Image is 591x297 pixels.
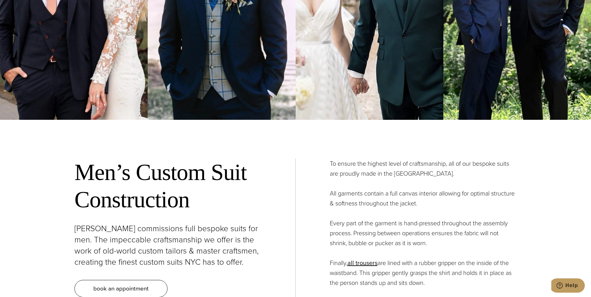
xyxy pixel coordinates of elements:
h2: Men’s Custom Suit Construction [74,159,261,214]
a: all trousers [347,258,378,268]
p: Finally, are lined with a rubber gripper on the inside of the waistband. This gripper gently gras... [330,258,517,288]
p: All garments contain a full canvas interior allowing for optimal structure & softness throughout ... [330,188,517,208]
p: [PERSON_NAME] commissions full bespoke suits for men. The impeccable craftsmanship we offer is th... [74,223,261,268]
span: book an appointment [93,284,149,293]
iframe: Opens a widget where you can chat to one of our agents [551,278,585,294]
p: Every part of the garment is hand-pressed throughout the assembly process. Pressing between opera... [330,218,517,248]
p: To ensure the highest level of craftsmanship, all of our bespoke suits are proudly made in the [G... [330,159,517,178]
